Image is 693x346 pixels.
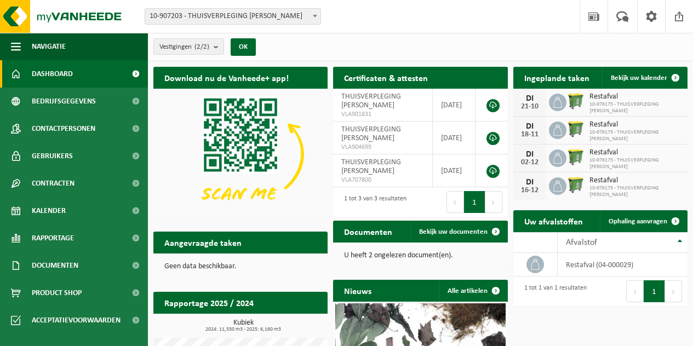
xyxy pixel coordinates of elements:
a: Ophaling aanvragen [600,210,686,232]
span: Contracten [32,170,75,197]
span: Gebruikers [32,142,73,170]
button: Next [485,191,502,213]
h3: Kubiek [159,319,328,332]
a: Bekijk rapportage [246,313,327,335]
button: 1 [644,280,665,302]
span: Navigatie [32,33,66,60]
a: Bekijk uw documenten [410,221,507,243]
span: THUISVERPLEGING [PERSON_NAME] [341,158,401,175]
button: Vestigingen(2/2) [153,38,224,55]
td: [DATE] [433,89,476,122]
span: THUISVERPLEGING [PERSON_NAME] [341,125,401,142]
button: Previous [626,280,644,302]
h2: Uw afvalstoffen [513,210,594,232]
h2: Certificaten & attesten [333,67,439,88]
span: Restafval [589,148,682,157]
button: Next [665,280,682,302]
span: Bekijk uw documenten [419,228,488,235]
span: Restafval [589,176,682,185]
span: Restafval [589,120,682,129]
span: 10-907203 - THUISVERPLEGING PEGGY - ZELZATE [145,9,320,24]
td: [DATE] [433,154,476,187]
div: DI [519,94,541,103]
span: Ophaling aanvragen [609,218,667,225]
td: [DATE] [433,122,476,154]
h2: Download nu de Vanheede+ app! [153,67,300,88]
div: 1 tot 1 van 1 resultaten [519,279,587,303]
span: VLA901831 [341,110,423,119]
span: 10-976175 - THUISVERPLEGING [PERSON_NAME] [589,101,682,114]
img: WB-0770-HPE-GN-50 [566,176,585,194]
p: U heeft 2 ongelezen document(en). [344,252,496,259]
span: Afvalstof [566,238,597,247]
span: Documenten [32,252,78,279]
div: 18-11 [519,131,541,139]
div: DI [519,122,541,131]
span: VLA707800 [341,176,423,184]
count: (2/2) [194,43,209,50]
h2: Rapportage 2025 / 2024 [153,292,265,313]
h2: Aangevraagde taken [153,232,253,253]
span: Vestigingen [159,39,209,55]
span: 10-976175 - THUISVERPLEGING [PERSON_NAME] [589,185,682,198]
span: Bekijk uw kalender [611,74,667,82]
span: Contactpersonen [32,115,95,142]
span: Dashboard [32,60,73,88]
span: Kalender [32,197,66,224]
span: Product Shop [32,279,82,307]
a: Bekijk uw kalender [602,67,686,89]
div: 16-12 [519,187,541,194]
span: Rapportage [32,224,74,252]
img: WB-0770-HPE-GN-50 [566,148,585,166]
button: 1 [464,191,485,213]
span: Acceptatievoorwaarden [32,307,121,334]
h2: Ingeplande taken [513,67,600,88]
span: THUISVERPLEGING [PERSON_NAME] [341,93,401,109]
span: Restafval [589,93,682,101]
div: 1 tot 3 van 3 resultaten [339,190,406,214]
span: 10-976175 - THUISVERPLEGING [PERSON_NAME] [589,157,682,170]
div: 21-10 [519,103,541,111]
h2: Nieuws [333,280,382,301]
span: 2024: 11,550 m3 - 2025: 6,160 m3 [159,327,328,332]
td: restafval (04-000029) [558,253,688,276]
span: 10-907203 - THUISVERPLEGING PEGGY - ZELZATE [145,8,321,25]
h2: Documenten [333,221,403,242]
img: Download de VHEPlus App [153,89,328,220]
img: WB-0770-HPE-GN-50 [566,92,585,111]
div: DI [519,178,541,187]
button: Previous [446,191,464,213]
img: WB-0770-HPE-GN-50 [566,120,585,139]
p: Geen data beschikbaar. [164,263,317,270]
button: OK [231,38,256,56]
span: VLA904699 [341,143,423,152]
span: 10-976175 - THUISVERPLEGING [PERSON_NAME] [589,129,682,142]
div: 02-12 [519,159,541,166]
div: DI [519,150,541,159]
span: Bedrijfsgegevens [32,88,96,115]
a: Alle artikelen [439,280,507,302]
